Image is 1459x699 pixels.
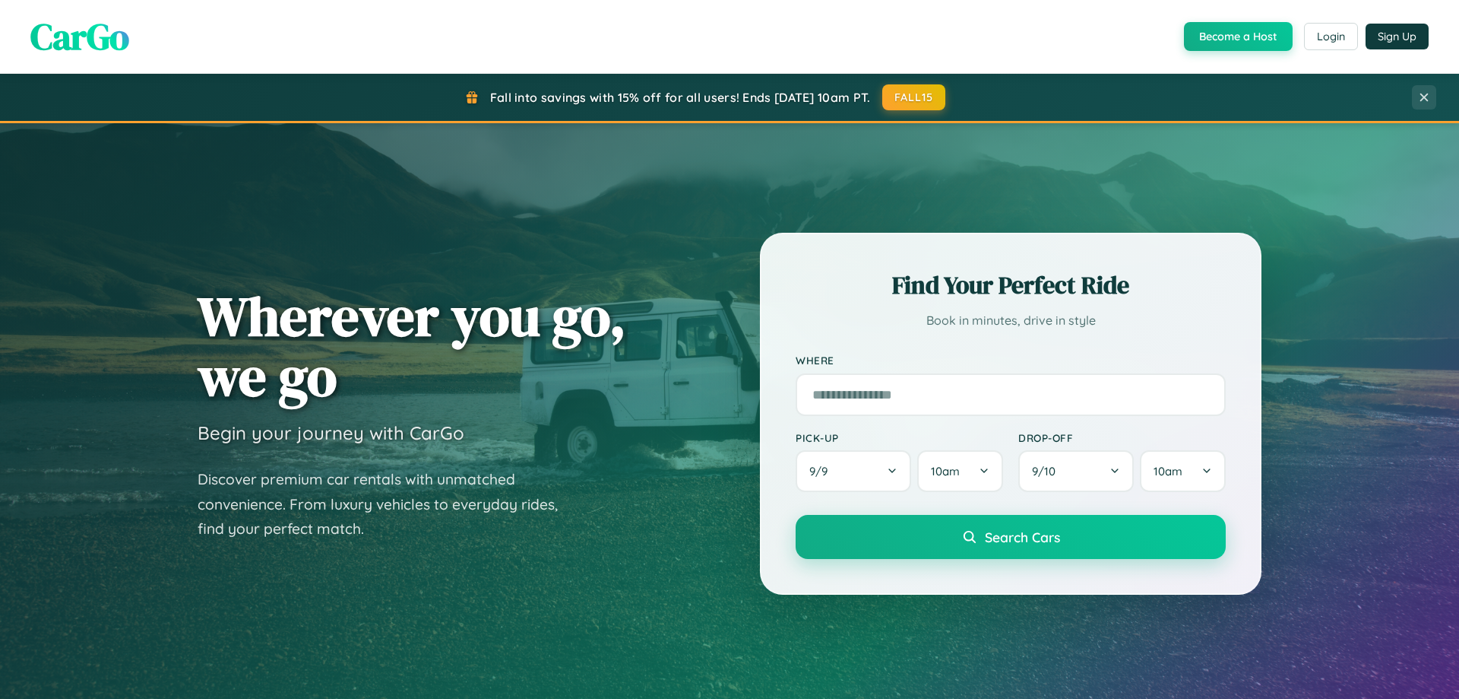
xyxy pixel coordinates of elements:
[796,515,1226,559] button: Search Cars
[1366,24,1429,49] button: Sign Up
[809,464,835,478] span: 9 / 9
[1154,464,1182,478] span: 10am
[198,467,578,542] p: Discover premium car rentals with unmatched convenience. From luxury vehicles to everyday rides, ...
[1032,464,1063,478] span: 9 / 10
[796,450,911,492] button: 9/9
[30,11,129,62] span: CarGo
[917,450,1003,492] button: 10am
[796,431,1003,444] label: Pick-up
[1018,450,1134,492] button: 9/10
[198,421,464,444] h3: Begin your journey with CarGo
[796,310,1226,332] p: Book in minutes, drive in style
[931,464,960,478] span: 10am
[490,90,871,105] span: Fall into savings with 15% off for all users! Ends [DATE] 10am PT.
[985,529,1060,545] span: Search Cars
[198,286,626,406] h1: Wherever you go, we go
[1140,450,1226,492] button: 10am
[882,84,946,110] button: FALL15
[1184,22,1293,51] button: Become a Host
[1018,431,1226,444] label: Drop-off
[796,354,1226,367] label: Where
[796,268,1226,302] h2: Find Your Perfect Ride
[1304,23,1358,50] button: Login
